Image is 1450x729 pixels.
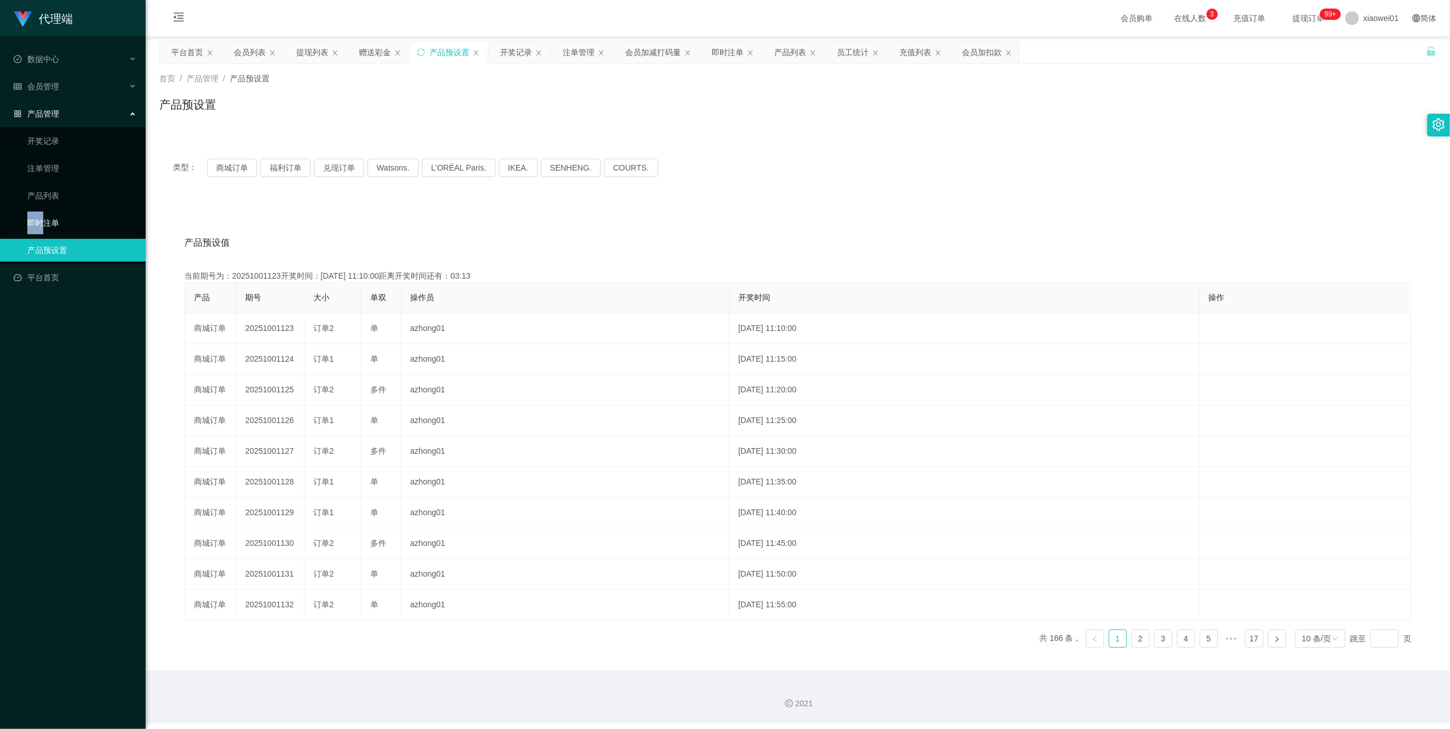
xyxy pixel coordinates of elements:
a: 开奖记录 [27,130,137,152]
div: 当前期号为：20251001123开奖时间：[DATE] 11:10:00距离开奖时间还有：03:13 [184,270,1411,282]
i: 图标: setting [1432,118,1445,131]
span: 单 [370,508,378,517]
i: 图标: close [684,49,691,56]
div: 员工统计 [837,42,869,63]
span: 产品预设置 [230,74,270,83]
li: 4 [1177,629,1195,648]
td: 20251001127 [236,436,304,467]
span: 单双 [370,293,386,302]
i: 图标: down [1332,635,1339,643]
i: 图标: close [394,49,401,56]
span: 提现订单 [1287,14,1331,22]
p: 3 [1210,9,1214,20]
span: 订单2 [313,539,334,548]
i: 图标: check-circle-o [14,55,22,63]
i: 图标: sync [417,48,425,56]
td: azhong01 [401,467,729,498]
div: 会员加扣款 [962,42,1002,63]
span: 订单2 [313,569,334,578]
td: [DATE] 11:25:00 [729,405,1200,436]
button: 福利订单 [261,159,311,177]
span: 单 [370,569,378,578]
span: 数据中心 [14,55,59,64]
td: 商城订单 [185,436,236,467]
span: 在线人数 [1169,14,1212,22]
a: 1 [1109,630,1126,647]
span: 产品预设值 [184,236,230,250]
td: [DATE] 11:40:00 [729,498,1200,528]
i: 图标: close [332,49,338,56]
td: [DATE] 11:15:00 [729,344,1200,375]
span: 产品管理 [14,109,59,118]
td: [DATE] 11:30:00 [729,436,1200,467]
div: 10 条/页 [1302,630,1331,647]
i: 图标: appstore-o [14,110,22,118]
td: [DATE] 11:20:00 [729,375,1200,405]
td: azhong01 [401,375,729,405]
sup: 1209 [1320,9,1341,20]
span: 产品 [194,293,210,302]
td: 20251001126 [236,405,304,436]
h1: 代理端 [39,1,73,37]
td: 商城订单 [185,590,236,620]
td: azhong01 [401,344,729,375]
i: 图标: close [269,49,276,56]
td: 商城订单 [185,344,236,375]
td: [DATE] 11:50:00 [729,559,1200,590]
td: 20251001124 [236,344,304,375]
button: 兑现订单 [314,159,364,177]
td: 20251001128 [236,467,304,498]
span: 首页 [159,74,175,83]
div: 开奖记录 [500,42,532,63]
span: / [223,74,225,83]
span: 多件 [370,539,386,548]
i: 图标: left [1092,636,1098,643]
a: 图标: dashboard平台首页 [14,266,137,289]
span: 订单2 [313,600,334,609]
td: 商城订单 [185,498,236,528]
li: 共 166 条， [1040,629,1081,648]
div: 赠送彩金 [359,42,391,63]
div: 即时注单 [712,42,743,63]
a: 即时注单 [27,212,137,234]
span: 会员管理 [14,82,59,91]
td: azhong01 [401,313,729,344]
td: azhong01 [401,528,729,559]
span: 订单1 [313,354,334,363]
td: 20251001132 [236,590,304,620]
span: 订单1 [313,508,334,517]
button: IKEA. [499,159,538,177]
li: 下一页 [1268,629,1286,648]
a: 产品预设置 [27,239,137,262]
td: [DATE] 11:10:00 [729,313,1200,344]
a: 17 [1246,630,1263,647]
li: 17 [1245,629,1263,648]
td: [DATE] 11:55:00 [729,590,1200,620]
td: 商城订单 [185,375,236,405]
td: 20251001125 [236,375,304,405]
button: 商城订单 [207,159,257,177]
td: azhong01 [401,498,729,528]
a: 产品列表 [27,184,137,207]
img: logo.9652507e.png [14,11,32,27]
span: 单 [370,600,378,609]
td: 20251001129 [236,498,304,528]
span: 多件 [370,385,386,394]
span: 订单2 [313,385,334,394]
td: 商城订单 [185,467,236,498]
td: 20251001130 [236,528,304,559]
span: ••• [1222,629,1241,648]
i: 图标: unlock [1426,46,1436,56]
div: 跳至 页 [1350,629,1411,648]
button: COURTS. [604,159,658,177]
span: 订单1 [313,477,334,486]
div: 会员加减打码量 [625,42,681,63]
div: 平台首页 [171,42,203,63]
li: 上一页 [1086,629,1104,648]
a: 5 [1200,630,1217,647]
td: 商城订单 [185,559,236,590]
span: 充值订单 [1228,14,1271,22]
div: 提现列表 [296,42,328,63]
i: 图标: table [14,82,22,90]
td: 商城订单 [185,528,236,559]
